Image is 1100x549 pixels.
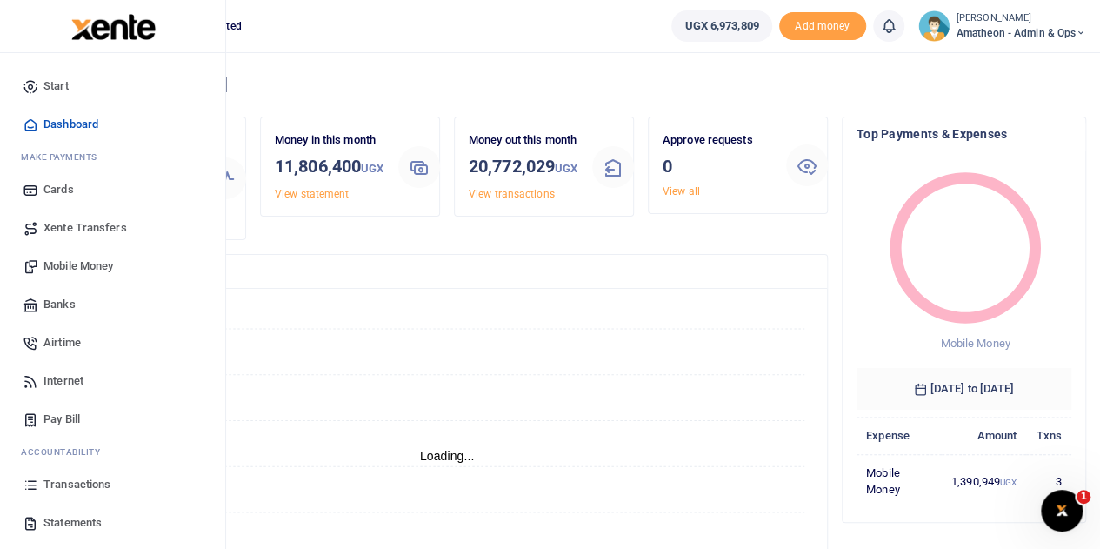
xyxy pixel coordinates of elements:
iframe: Intercom live chat [1041,490,1083,532]
a: View all [663,185,700,198]
img: logo-large [71,14,156,40]
li: M [14,144,211,171]
span: Banks [43,296,76,313]
li: Toup your wallet [779,12,866,41]
span: Mobile Money [43,258,113,275]
span: ake Payments [30,151,97,164]
td: 1,390,949 [942,454,1027,508]
span: Xente Transfers [43,219,127,237]
a: logo-small logo-large logo-large [70,19,156,32]
a: Pay Bill [14,400,211,439]
a: View statement [275,188,349,200]
small: UGX [1000,478,1017,487]
a: Banks [14,285,211,324]
th: Expense [857,417,942,454]
span: Start [43,77,69,95]
th: Txns [1026,417,1071,454]
small: UGX [361,162,383,175]
p: Money out this month [469,131,578,150]
h3: 20,772,029 [469,153,578,182]
a: Internet [14,362,211,400]
span: Airtime [43,334,81,351]
a: Start [14,67,211,105]
li: Wallet ballance [664,10,778,42]
span: Mobile Money [940,337,1010,350]
a: Xente Transfers [14,209,211,247]
p: Money in this month [275,131,384,150]
a: Add money [779,18,866,31]
h3: 0 [663,153,772,179]
small: UGX [555,162,577,175]
th: Amount [942,417,1027,454]
p: Approve requests [663,131,772,150]
span: Cards [43,181,74,198]
a: Cards [14,171,211,209]
span: Pay Bill [43,411,80,428]
a: UGX 6,973,809 [671,10,771,42]
a: View transactions [469,188,555,200]
span: 1 [1077,490,1090,504]
h3: 11,806,400 [275,153,384,182]
a: profile-user [PERSON_NAME] Amatheon - Admin & Ops [918,10,1086,42]
a: Dashboard [14,105,211,144]
a: Mobile Money [14,247,211,285]
span: countability [34,445,100,459]
h6: [DATE] to [DATE] [857,368,1071,410]
text: Loading... [420,449,475,463]
li: Ac [14,439,211,465]
h4: Top Payments & Expenses [857,124,1071,144]
a: Transactions [14,465,211,504]
h4: Transactions Overview [81,262,813,281]
span: Statements [43,514,102,532]
span: Internet [43,372,83,390]
span: Transactions [43,476,110,493]
td: Mobile Money [857,454,942,508]
span: Amatheon - Admin & Ops [957,25,1086,41]
span: Add money [779,12,866,41]
img: profile-user [918,10,950,42]
td: 3 [1026,454,1071,508]
span: UGX 6,973,809 [684,17,758,35]
small: [PERSON_NAME] [957,11,1086,26]
h4: Hello [PERSON_NAME] [66,75,1086,94]
a: Airtime [14,324,211,362]
span: Dashboard [43,116,98,133]
a: Statements [14,504,211,542]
